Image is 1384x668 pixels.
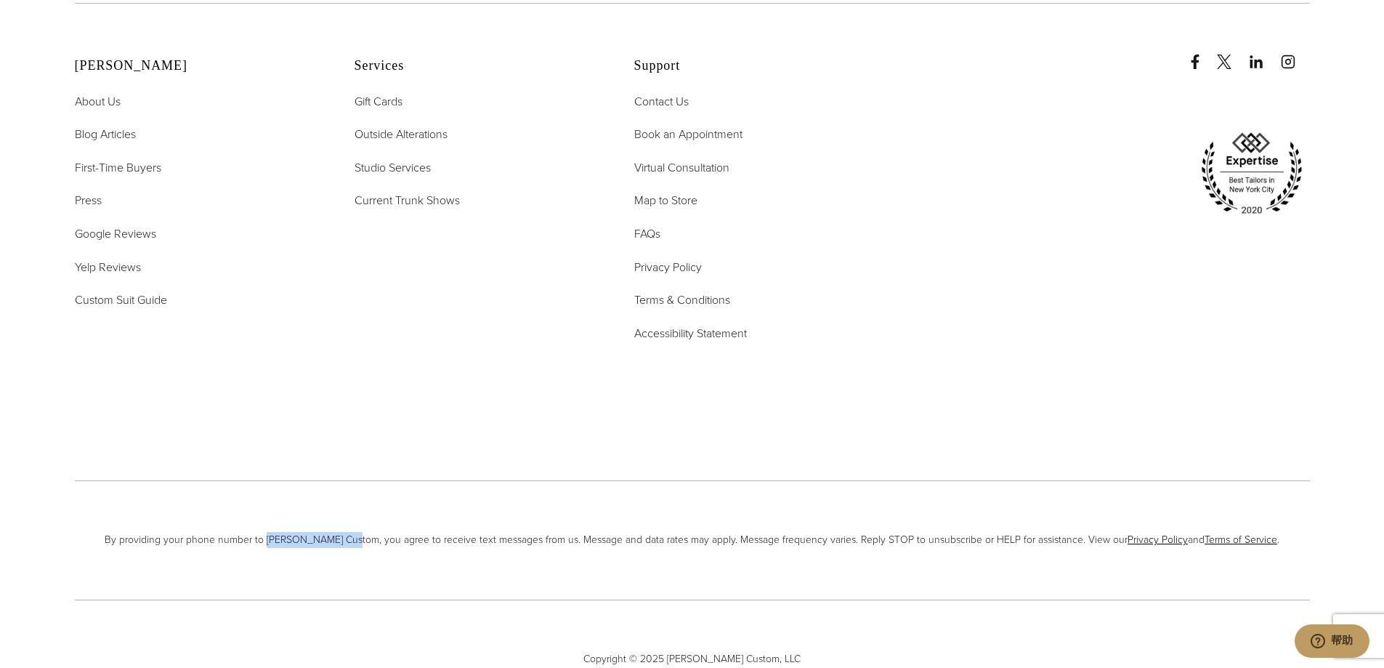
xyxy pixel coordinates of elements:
span: Copyright © 2025 [PERSON_NAME] Custom, LLC [75,651,1310,667]
span: Custom Suit Guide [75,291,167,308]
a: Outside Alterations [355,125,448,144]
span: Gift Cards [355,93,402,110]
span: Accessibility Statement [634,325,747,342]
span: Studio Services [355,159,431,176]
span: Contact Us [634,93,689,110]
span: First-Time Buyers [75,159,161,176]
span: Press [75,192,102,209]
iframe: 打开一个小组件，您可以在其中与我们的一个专员进行在线交谈 [1294,624,1369,661]
a: Yelp Reviews [75,258,141,277]
a: instagram [1281,40,1310,69]
a: Terms of Service [1205,532,1277,547]
a: Map to Store [634,191,697,210]
a: Studio Services [355,158,431,177]
span: Privacy Policy [634,259,702,275]
nav: Alan David Footer Nav [75,92,318,310]
nav: Support Footer Nav [634,92,878,343]
a: Google Reviews [75,225,156,244]
a: About Us [75,92,121,111]
span: Virtual Consultation [634,159,729,176]
nav: Services Footer Nav [355,92,598,210]
h2: [PERSON_NAME] [75,58,318,74]
h2: Support [634,58,878,74]
a: Gift Cards [355,92,402,111]
h2: Services [355,58,598,74]
a: Contact Us [634,92,689,111]
span: About Us [75,93,121,110]
img: expertise, best tailors in new york city 2020 [1194,127,1310,220]
a: Press [75,191,102,210]
a: x/twitter [1217,40,1246,69]
a: Book an Appointment [634,125,742,144]
a: Terms & Conditions [634,291,730,310]
span: Google Reviews [75,225,156,242]
a: Virtual Consultation [634,158,729,177]
a: Accessibility Statement [634,324,747,343]
span: Yelp Reviews [75,259,141,275]
span: Current Trunk Shows [355,192,460,209]
a: Privacy Policy [1128,532,1188,547]
a: Privacy Policy [634,258,702,277]
span: By providing your phone number to [PERSON_NAME] Custom, you agree to receive text messages from u... [75,532,1310,548]
a: FAQs [634,225,660,244]
a: First-Time Buyers [75,158,161,177]
a: Facebook [1188,40,1214,69]
a: linkedin [1249,40,1278,69]
span: FAQs [634,225,660,242]
a: Current Trunk Shows [355,191,460,210]
span: Terms & Conditions [634,291,730,308]
a: Custom Suit Guide [75,291,167,310]
span: Outside Alterations [355,126,448,142]
a: Blog Articles [75,125,136,144]
span: Map to Store [634,192,697,209]
span: Blog Articles [75,126,136,142]
span: Book an Appointment [634,126,742,142]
